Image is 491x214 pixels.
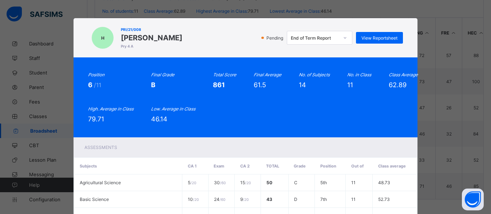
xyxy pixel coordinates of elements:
[151,115,167,123] span: 46.14
[347,81,353,89] span: 11
[80,180,121,185] span: Agricultural Science
[266,163,279,169] span: Total
[213,72,236,77] i: Total Score
[188,180,196,185] span: 5
[84,145,117,150] span: Assessments
[240,197,249,202] span: 9
[347,72,371,77] i: No. in Class
[214,163,224,169] span: Exam
[151,106,195,112] i: Low. Average in Class
[88,115,104,123] span: 79.71
[219,197,225,202] span: / 60
[88,106,134,112] i: High. Average in Class
[151,81,155,89] span: B
[220,181,226,185] span: / 60
[462,189,484,210] button: Open asap
[378,163,406,169] span: Class average
[299,81,306,89] span: 14
[266,35,285,41] span: Pending
[101,35,104,41] span: H
[88,81,94,89] span: 6
[151,72,174,77] i: Final Grade
[299,72,330,77] i: No. of Subjects
[291,35,339,41] div: End of Term Report
[254,72,281,77] i: Final Average
[378,197,390,202] span: 52.73
[240,180,251,185] span: 15
[294,180,297,185] span: C
[80,197,109,202] span: Basic Science
[254,81,266,89] span: 61.5
[351,197,356,202] span: 11
[188,163,197,169] span: CA 1
[214,197,225,202] span: 24
[320,180,327,185] span: 5th
[213,81,225,89] span: 861
[389,72,418,77] i: Class Average
[361,35,397,41] span: View Reportsheet
[214,180,226,185] span: 30
[121,33,182,42] span: [PERSON_NAME]
[121,27,182,32] span: PRI/21/008
[121,44,182,48] span: Pry 4 A
[190,181,196,185] span: / 20
[351,163,364,169] span: Out of
[266,180,272,185] span: 50
[188,197,199,202] span: 10
[245,181,251,185] span: / 20
[320,163,336,169] span: Position
[88,72,104,77] i: Position
[378,180,390,185] span: 48.73
[243,197,249,202] span: / 20
[389,81,407,89] span: 62.89
[193,197,199,202] span: / 20
[294,197,297,202] span: D
[320,197,327,202] span: 7th
[266,197,272,202] span: 43
[351,180,356,185] span: 11
[94,81,101,89] span: /11
[240,163,250,169] span: CA 2
[294,163,306,169] span: Grade
[80,163,97,169] span: Subjects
